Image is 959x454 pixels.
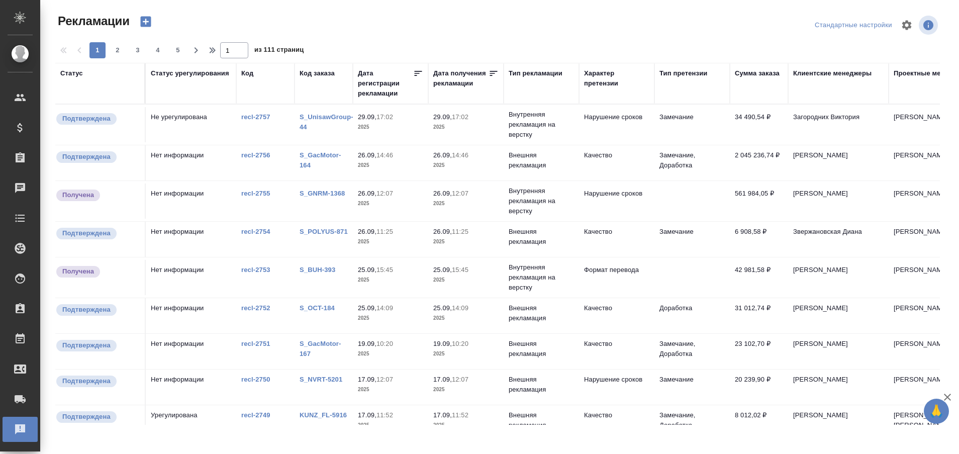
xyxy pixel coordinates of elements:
[146,145,236,180] td: Нет информации
[730,298,788,333] td: 31 012,74 ₽
[300,266,335,274] a: S_BUH-393
[376,113,393,121] p: 17:02
[241,340,270,347] a: recl-2751
[241,304,270,312] a: recl-2752
[579,107,654,142] td: Нарушение сроков
[300,411,347,419] a: KUNZ_FL-5916
[62,114,111,124] p: Подтверждена
[300,340,341,357] a: S_GacMotor-167
[433,304,452,312] p: 25.09,
[659,68,707,78] div: Тип претензии
[433,340,452,347] p: 19.09,
[788,145,889,180] td: [PERSON_NAME]
[130,42,146,58] button: 3
[146,334,236,369] td: Нет информации
[579,145,654,180] td: Качество
[788,405,889,440] td: [PERSON_NAME]
[433,113,452,121] p: 29.09,
[452,411,468,419] p: 11:52
[358,190,376,197] p: 26.09,
[654,405,730,440] td: Замечание, Доработка
[134,13,158,30] button: Создать
[504,222,579,257] td: Внешняя рекламация
[62,266,94,277] p: Получена
[504,105,579,145] td: Внутренняя рекламация на верстку
[730,260,788,295] td: 42 981,58 ₽
[376,376,393,383] p: 12:07
[504,181,579,221] td: Внутренняя рекламация на верстку
[358,385,423,395] p: 2025
[241,228,270,235] a: recl-2754
[358,313,423,323] p: 2025
[788,222,889,257] td: Звержановская Диана
[579,298,654,333] td: Качество
[812,18,895,33] div: split button
[895,13,919,37] span: Настроить таблицу
[358,228,376,235] p: 26.09,
[788,260,889,295] td: [PERSON_NAME]
[788,107,889,142] td: Загородних Виктория
[62,340,111,350] p: Подтверждена
[579,260,654,295] td: Формат перевода
[62,376,111,386] p: Подтверждена
[358,266,376,274] p: 25.09,
[579,184,654,219] td: Нарушение сроков
[150,42,166,58] button: 4
[358,113,376,121] p: 29.09,
[376,304,393,312] p: 14:09
[730,222,788,257] td: 6 908,58 ₽
[358,376,376,383] p: 17.09,
[579,370,654,405] td: Нарушение сроков
[788,370,889,405] td: [PERSON_NAME]
[358,160,423,170] p: 2025
[358,68,413,99] div: Дата регистрации рекламации
[62,190,94,200] p: Получена
[241,113,270,121] a: recl-2757
[433,199,499,209] p: 2025
[170,42,186,58] button: 5
[376,151,393,159] p: 14:46
[433,313,499,323] p: 2025
[788,334,889,369] td: [PERSON_NAME]
[433,420,499,430] p: 2025
[504,405,579,440] td: Внешняя рекламация
[504,334,579,369] td: Внешняя рекламация
[62,412,111,422] p: Подтверждена
[509,68,562,78] div: Тип рекламации
[504,257,579,298] td: Внутренняя рекламация на верстку
[433,122,499,132] p: 2025
[130,45,146,55] span: 3
[735,68,780,78] div: Сумма заказа
[62,305,111,315] p: Подтверждена
[358,340,376,347] p: 19.09,
[358,304,376,312] p: 25.09,
[452,266,468,274] p: 15:45
[452,228,468,235] p: 11:25
[358,420,423,430] p: 2025
[433,160,499,170] p: 2025
[150,45,166,55] span: 4
[62,228,111,238] p: Подтверждена
[730,405,788,440] td: 8 012,02 ₽
[110,42,126,58] button: 2
[300,304,335,312] a: S_OCT-184
[433,237,499,247] p: 2025
[433,411,452,419] p: 17.09,
[300,190,345,197] a: S_GNRM-1368
[241,266,270,274] a: recl-2753
[433,275,499,285] p: 2025
[241,376,270,383] a: recl-2750
[146,405,236,440] td: Урегулирована
[358,122,423,132] p: 2025
[654,107,730,142] td: Замечание
[254,44,304,58] span: из 111 страниц
[62,152,111,162] p: Подтверждена
[146,107,236,142] td: Не урегулирована
[452,151,468,159] p: 14:46
[170,45,186,55] span: 5
[924,399,949,424] button: 🙏
[300,113,353,131] a: S_UnisawGroup-44
[358,151,376,159] p: 26.09,
[358,275,423,285] p: 2025
[241,411,270,419] a: recl-2749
